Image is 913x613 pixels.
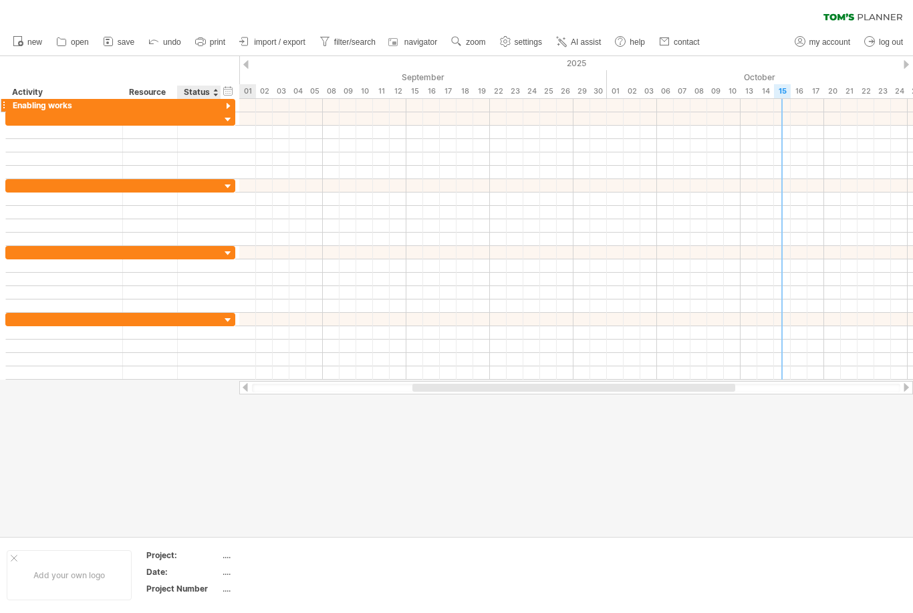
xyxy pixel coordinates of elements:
[239,84,256,98] div: Monday, 1 September 2025
[334,37,376,47] span: filter/search
[640,84,657,98] div: Friday, 3 October 2025
[690,84,707,98] div: Wednesday, 8 October 2025
[656,33,704,51] a: contact
[27,37,42,47] span: new
[791,84,807,98] div: Thursday, 16 October 2025
[129,86,170,99] div: Resource
[9,33,46,51] a: new
[163,37,181,47] span: undo
[7,550,132,600] div: Add your own logo
[674,37,700,47] span: contact
[448,33,489,51] a: zoom
[223,583,335,594] div: ....
[590,84,607,98] div: Tuesday, 30 September 2025
[724,84,741,98] div: Friday, 10 October 2025
[757,84,774,98] div: Tuesday, 14 October 2025
[497,33,546,51] a: settings
[515,37,542,47] span: settings
[323,84,340,98] div: Monday, 8 September 2025
[553,33,605,51] a: AI assist
[289,84,306,98] div: Thursday, 4 September 2025
[316,33,380,51] a: filter/search
[466,37,485,47] span: zoom
[423,84,440,98] div: Tuesday, 16 September 2025
[874,84,891,98] div: Thursday, 23 October 2025
[254,37,305,47] span: import / export
[557,84,573,98] div: Friday, 26 September 2025
[146,549,220,561] div: Project:
[456,84,473,98] div: Thursday, 18 September 2025
[891,84,908,98] div: Friday, 24 October 2025
[100,33,138,51] a: save
[118,37,134,47] span: save
[624,84,640,98] div: Thursday, 2 October 2025
[146,583,220,594] div: Project Number
[630,37,645,47] span: help
[741,84,757,98] div: Monday, 13 October 2025
[71,37,89,47] span: open
[239,70,607,84] div: September 2025
[356,84,373,98] div: Wednesday, 10 September 2025
[573,84,590,98] div: Monday, 29 September 2025
[791,33,854,51] a: my account
[490,84,507,98] div: Monday, 22 September 2025
[612,33,649,51] a: help
[223,566,335,578] div: ....
[273,84,289,98] div: Wednesday, 3 September 2025
[858,84,874,98] div: Wednesday, 22 October 2025
[807,84,824,98] div: Friday, 17 October 2025
[774,84,791,98] div: Wednesday, 15 October 2025
[473,84,490,98] div: Friday, 19 September 2025
[841,84,858,98] div: Tuesday, 21 October 2025
[340,84,356,98] div: Tuesday, 9 September 2025
[809,37,850,47] span: my account
[146,566,220,578] div: Date:
[571,37,601,47] span: AI assist
[386,33,441,51] a: navigator
[607,84,624,98] div: Wednesday, 1 October 2025
[236,33,309,51] a: import / export
[523,84,540,98] div: Wednesday, 24 September 2025
[256,84,273,98] div: Tuesday, 2 September 2025
[210,37,225,47] span: print
[390,84,406,98] div: Friday, 12 September 2025
[13,99,116,112] div: Enabling works
[223,549,335,561] div: ....
[406,84,423,98] div: Monday, 15 September 2025
[657,84,674,98] div: Monday, 6 October 2025
[53,33,93,51] a: open
[12,86,115,99] div: Activity
[861,33,907,51] a: log out
[879,37,903,47] span: log out
[674,84,690,98] div: Tuesday, 7 October 2025
[373,84,390,98] div: Thursday, 11 September 2025
[306,84,323,98] div: Friday, 5 September 2025
[184,86,213,99] div: Status
[540,84,557,98] div: Thursday, 25 September 2025
[507,84,523,98] div: Tuesday, 23 September 2025
[192,33,229,51] a: print
[824,84,841,98] div: Monday, 20 October 2025
[404,37,437,47] span: navigator
[707,84,724,98] div: Thursday, 9 October 2025
[145,33,185,51] a: undo
[440,84,456,98] div: Wednesday, 17 September 2025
